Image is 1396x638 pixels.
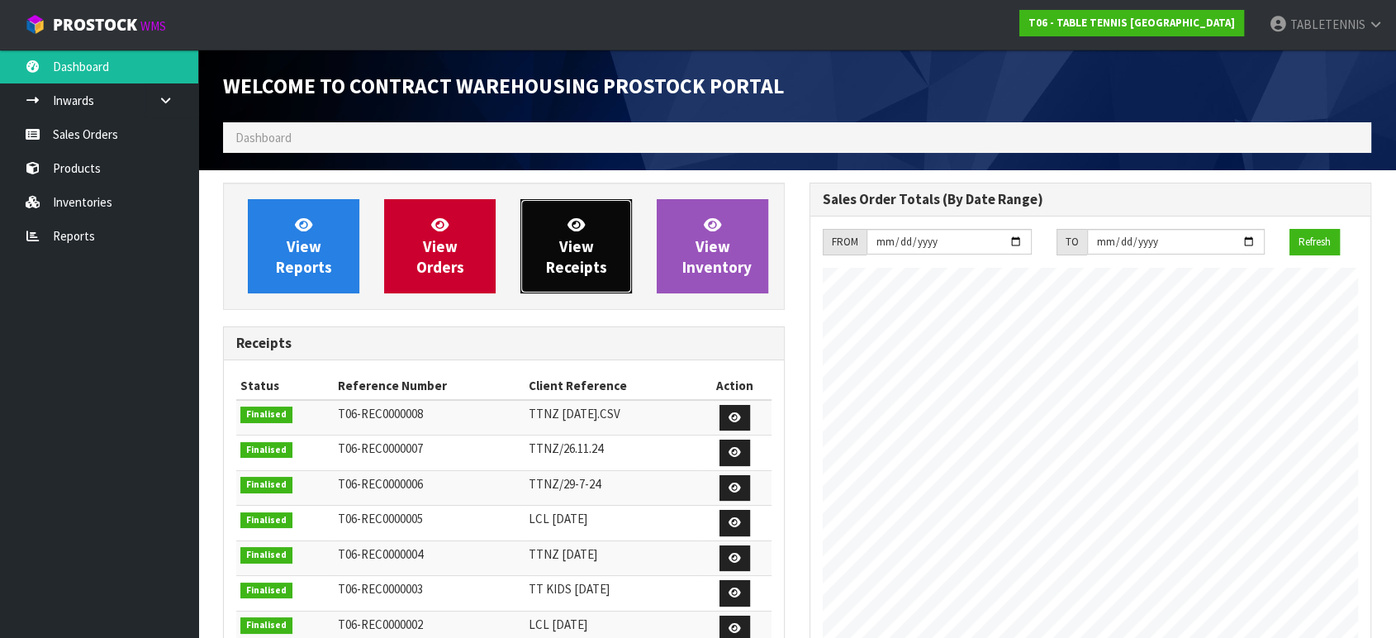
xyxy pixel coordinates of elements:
span: TT KIDS [DATE] [529,581,610,597]
span: T06-REC0000007 [338,440,423,456]
span: Dashboard [235,130,292,145]
a: ViewOrders [384,199,496,293]
h3: Receipts [236,336,772,351]
span: Finalised [240,583,292,599]
span: Finalised [240,442,292,459]
span: View Reports [276,215,332,277]
span: Finalised [240,617,292,634]
span: T06-REC0000002 [338,617,423,632]
span: T06-REC0000003 [338,581,423,597]
span: TTNZ/29-7-24 [529,476,601,492]
span: T06-REC0000005 [338,511,423,526]
a: ViewReceipts [520,199,632,293]
th: Client Reference [525,373,698,399]
span: T06-REC0000004 [338,546,423,562]
span: T06-REC0000006 [338,476,423,492]
span: T06-REC0000008 [338,406,423,421]
button: Refresh [1289,229,1340,255]
th: Reference Number [334,373,525,399]
span: Finalised [240,512,292,529]
span: LCL [DATE] [529,511,587,526]
div: FROM [823,229,867,255]
span: Welcome to Contract Warehousing ProStock Portal [223,73,784,99]
th: Status [236,373,334,399]
a: ViewReports [248,199,359,293]
span: TTNZ [DATE].CSV [529,406,620,421]
span: TABLETENNIS [1290,17,1365,32]
span: View Orders [416,215,464,277]
small: WMS [140,18,166,34]
span: Finalised [240,547,292,564]
th: Action [698,373,772,399]
span: Finalised [240,407,292,423]
strong: T06 - TABLE TENNIS [GEOGRAPHIC_DATA] [1028,16,1235,30]
span: ProStock [53,14,137,36]
span: LCL [DATE] [529,617,587,632]
span: View Inventory [682,215,752,277]
span: TTNZ/26.11.24 [529,440,603,456]
img: cube-alt.png [25,14,45,35]
span: Finalised [240,477,292,493]
h3: Sales Order Totals (By Date Range) [823,192,1358,207]
div: TO [1056,229,1087,255]
span: TTNZ [DATE] [529,546,597,562]
span: View Receipts [546,215,607,277]
a: ViewInventory [657,199,768,293]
